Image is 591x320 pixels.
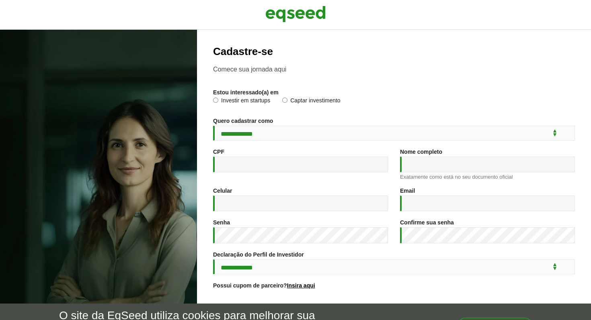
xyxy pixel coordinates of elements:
a: Insira aqui [287,283,315,288]
label: Captar investimento [282,98,341,106]
label: Nome completo [400,149,442,155]
label: Estou interessado(a) em [213,90,279,95]
label: CPF [213,149,224,155]
p: Comece sua jornada aqui [213,65,575,73]
label: Possui cupom de parceiro? [213,283,315,288]
label: Confirme sua senha [400,220,454,225]
label: Declaração do Perfil de Investidor [213,252,304,257]
label: Investir em startups [213,98,270,106]
label: Email [400,188,415,194]
img: EqSeed Logo [265,4,326,24]
label: Quero cadastrar como [213,118,273,124]
label: Celular [213,188,232,194]
input: Captar investimento [282,98,287,103]
label: Senha [213,220,230,225]
div: Exatamente como está no seu documento oficial [400,174,575,179]
h2: Cadastre-se [213,46,575,57]
input: Investir em startups [213,98,218,103]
